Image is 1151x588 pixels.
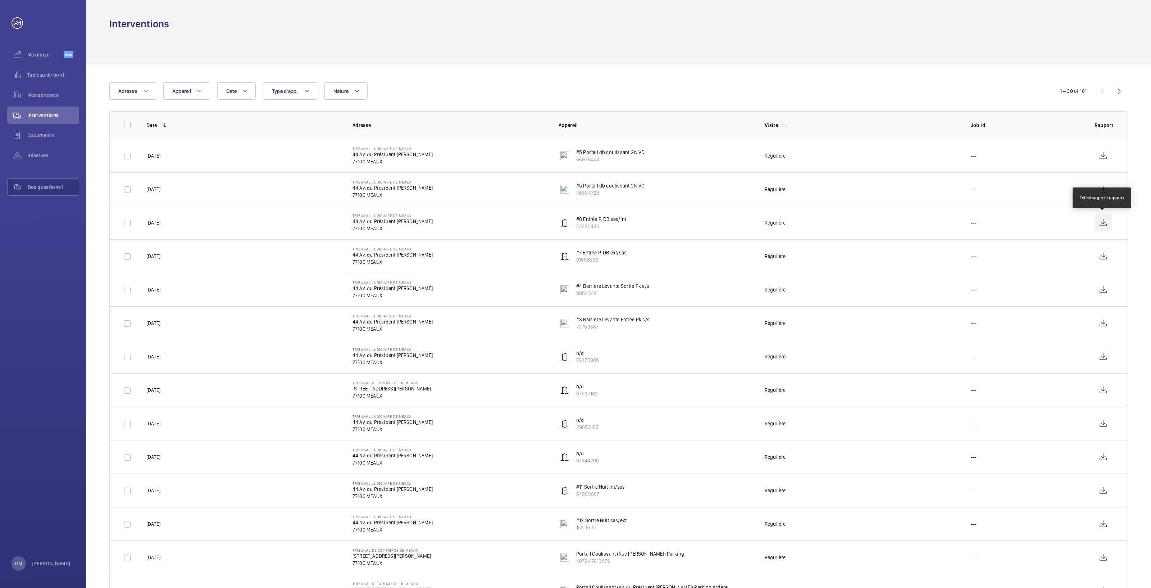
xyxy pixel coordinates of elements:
p: [STREET_ADDRESS][PERSON_NAME] [352,552,431,560]
p: Job Id [971,122,1083,129]
p: TRIBUNAL DE COMMERCE DE MEAUX [352,548,431,552]
p: TRIBUNAL JUDICIAIRE DE MEAUX [352,314,433,318]
span: Maximize [27,51,64,58]
div: Régulière [765,286,786,293]
span: Interventions [27,112,79,119]
p: Appareil [559,122,753,129]
img: sliding_pedestrian_door.svg [560,520,569,528]
p: #5 Portail db coulissant GN VG [576,182,645,189]
p: #3 Barrière Levante Entrée Pk s/s [576,316,650,323]
p: 15218591 [576,524,627,531]
p: TRIBUNAL JUDICIAIRE DE MEAUX [352,414,433,419]
img: automatic_door.svg [560,252,569,261]
p: TRIBUNAL JUDICIAIRE DE MEAUX [352,481,433,485]
p: [PERSON_NAME] [32,560,70,567]
div: 1 – 30 of 181 [1060,87,1087,95]
p: TRIBUNAL JUDICIAIRE DE MEAUX [352,213,433,218]
button: Appareil [163,82,210,100]
p: 44 Av. du Président [PERSON_NAME] [352,251,433,258]
p: TRIBUNAL JUDICIAIRE DE MEAUX [352,448,433,452]
p: #5 Portail db coulissant GN VD [576,149,645,156]
p: --- [971,152,977,159]
p: Rapport [1095,122,1113,129]
p: --- [971,219,977,226]
p: 77100 MEAUX [352,359,433,366]
p: #7 Entrée P. DB ext/sas [576,249,627,256]
p: [DATE] [146,286,160,293]
div: Régulière [765,420,786,427]
span: Beta [64,51,73,58]
button: Date [217,82,256,100]
div: Régulière [765,520,786,528]
p: 46584725 [576,189,645,196]
h1: Interventions [109,17,169,31]
span: Des questions? [28,184,79,191]
p: Adresse [352,122,547,129]
p: #4 Barrière Levante Sortie Pk s/s [576,282,649,290]
p: [DATE] [146,487,160,494]
img: sliding_gate.svg [560,553,569,562]
p: TRIBUNAL JUDICIAIRE DE MEAUX [352,515,433,519]
p: [DATE] [146,353,160,360]
p: #12 Sortie Nuit sas/ext [576,517,627,524]
span: Adresse [118,88,137,94]
button: Adresse [109,82,156,100]
p: --- [971,554,977,561]
p: --- [971,186,977,193]
p: [DATE] [146,186,160,193]
img: automatic_door.svg [560,453,569,461]
div: Régulière [765,487,786,494]
p: 79370905 [576,357,599,364]
div: Régulière [765,453,786,461]
p: [DATE] [146,386,160,394]
p: --- [971,386,977,394]
p: --- [971,487,977,494]
p: --- [971,253,977,260]
p: --- [971,320,977,327]
p: GM [15,560,22,567]
p: 44 Av. du Président [PERSON_NAME] [352,151,433,158]
p: n/d [576,450,599,457]
p: n/d [576,349,599,357]
p: 44 Av. du Président [PERSON_NAME] [352,318,433,325]
div: Régulière [765,353,786,360]
p: 77100 MEAUX [352,560,431,567]
p: 97944790 [576,457,599,464]
p: --- [971,353,977,360]
p: 77100 MEAUX [352,158,433,165]
p: --- [971,420,977,427]
p: 77100 MEAUX [352,493,433,500]
p: 23780430 [576,223,626,230]
p: 44 Av. du Président [PERSON_NAME] [352,352,433,359]
p: TRIBUNAL JUDICIAIRE DE MEAUX [352,247,433,251]
p: 91888536 [576,256,627,263]
span: Nature [333,88,349,94]
p: 77100 MEAUX [352,526,433,533]
p: [DATE] [146,253,160,260]
p: 44 Av. du Président [PERSON_NAME] [352,285,433,292]
p: TRIBUNAL JUDICIAIRE DE MEAUX [352,280,433,285]
button: Nature [324,82,368,100]
p: TRIBUNAL JUDICIAIRE DE MEAUX [352,347,433,352]
p: 77100 MEAUX [352,325,433,333]
p: #8 Entrée P. DB sas/int [576,216,626,223]
p: 44 Av. du Président [PERSON_NAME] [352,452,433,459]
p: TRIBUNAL DE COMMERCE DE MEAUX [352,381,431,385]
p: 77100 MEAUX [352,392,431,399]
p: --- [971,453,977,461]
p: [DATE] [146,554,160,561]
p: 44 Av. du Président [PERSON_NAME] [352,519,433,526]
div: Régulière [765,219,786,226]
p: n/d [576,383,598,390]
img: barrier_levante.svg [560,285,569,294]
p: 44 Av. du Président [PERSON_NAME] [352,485,433,493]
span: Tableau de bord [27,71,79,78]
p: 77100 MEAUX [352,426,433,433]
div: Régulière [765,554,786,561]
img: sliding_gate.svg [560,185,569,194]
p: 66936444 [576,156,645,163]
p: 44 Av. du Président [PERSON_NAME] [352,184,433,191]
p: 44 Av. du Président [PERSON_NAME] [352,218,433,225]
span: Type d'app. [272,88,298,94]
p: 80523491 [576,290,649,297]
